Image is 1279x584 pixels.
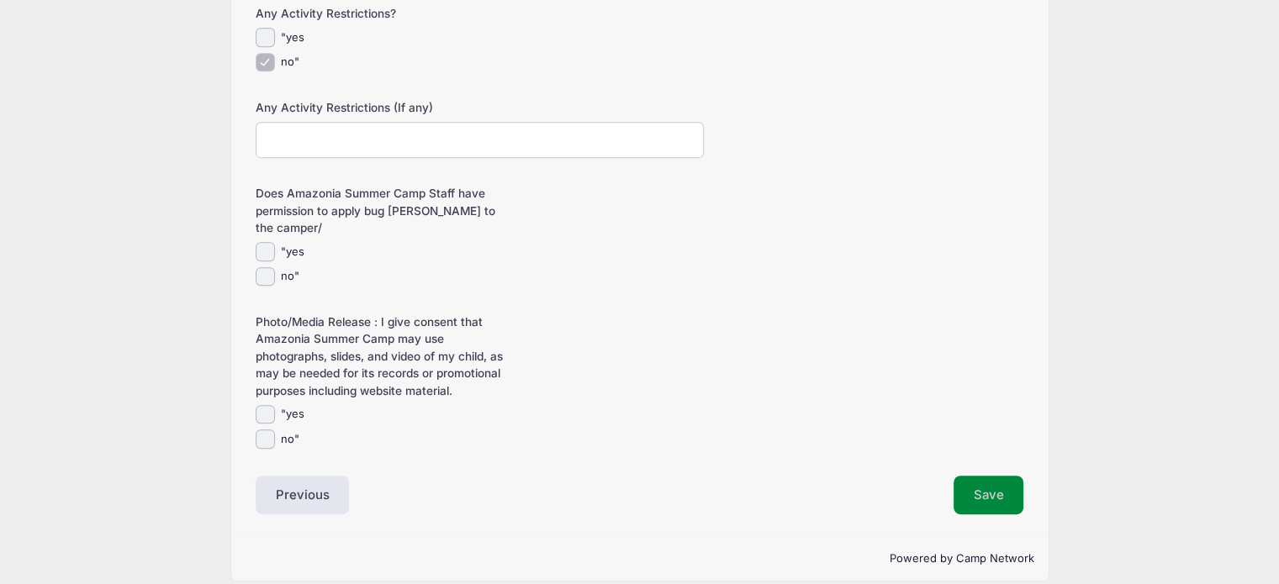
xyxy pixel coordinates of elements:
label: no" [281,431,299,448]
label: Does Amazonia Summer Camp Staff have permission to apply bug [PERSON_NAME] to the camper/ [256,185,511,236]
button: Save [954,476,1024,514]
label: Photo/Media Release : I give consent that Amazonia Summer Camp may use photographs, slides, and v... [256,313,511,399]
label: "yes [281,29,304,46]
p: Powered by Camp Network [245,550,1035,567]
label: Any Activity Restrictions (If any) [256,99,511,116]
button: Previous [256,476,350,514]
label: Any Activity Restrictions? [256,5,511,22]
label: no" [281,54,299,71]
label: no" [281,268,299,285]
label: "yes [281,244,304,260]
label: "yes [281,406,304,423]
